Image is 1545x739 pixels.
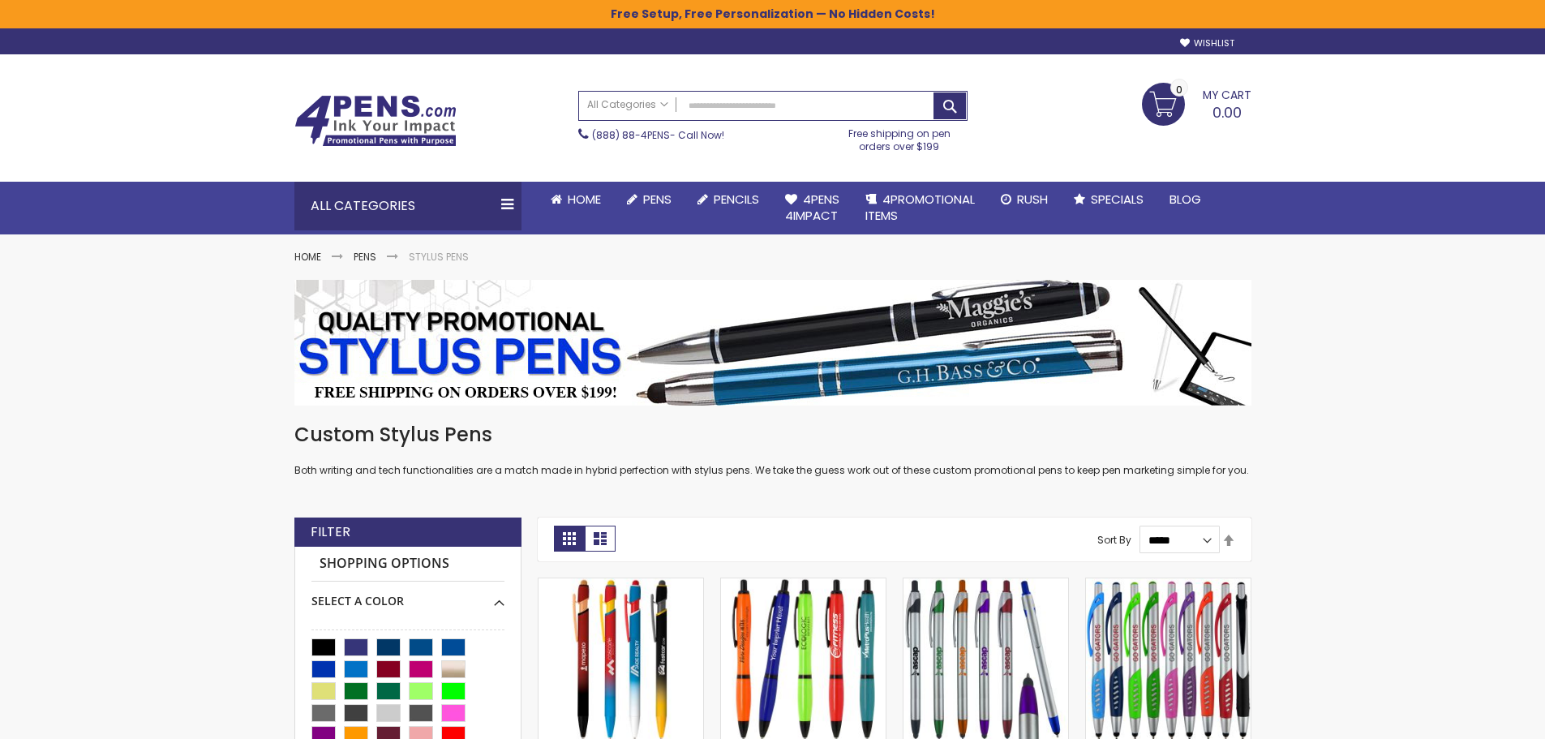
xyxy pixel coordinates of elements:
[831,121,968,153] div: Free shipping on pen orders over $199
[1061,182,1157,217] a: Specials
[1097,533,1131,547] label: Sort By
[1212,102,1242,122] span: 0.00
[311,523,350,541] strong: Filter
[592,128,724,142] span: - Call Now!
[294,182,521,230] div: All Categories
[592,128,670,142] a: (888) 88-4PENS
[294,422,1251,478] div: Both writing and tech functionalities are a match made in hybrid perfection with stylus pens. We ...
[1086,578,1251,591] a: Lexus Stylus Pen
[311,582,504,609] div: Select A Color
[568,191,601,208] span: Home
[865,191,975,224] span: 4PROMOTIONAL ITEMS
[1142,83,1251,123] a: 0.00 0
[294,250,321,264] a: Home
[311,547,504,582] strong: Shopping Options
[294,95,457,147] img: 4Pens Custom Pens and Promotional Products
[354,250,376,264] a: Pens
[1091,191,1144,208] span: Specials
[852,182,988,234] a: 4PROMOTIONALITEMS
[903,578,1068,591] a: Slim Jen Silver Stylus
[1017,191,1048,208] span: Rush
[539,578,703,591] a: Superhero Ellipse Softy Pen with Stylus - Laser Engraved
[988,182,1061,217] a: Rush
[1169,191,1201,208] span: Blog
[785,191,839,224] span: 4Pens 4impact
[772,182,852,234] a: 4Pens4impact
[538,182,614,217] a: Home
[294,422,1251,448] h1: Custom Stylus Pens
[1180,37,1234,49] a: Wishlist
[294,280,1251,406] img: Stylus Pens
[721,578,886,591] a: Neon-Bright Promo Pens - Special Offer
[714,191,759,208] span: Pencils
[643,191,672,208] span: Pens
[1157,182,1214,217] a: Blog
[685,182,772,217] a: Pencils
[579,92,676,118] a: All Categories
[1176,82,1182,97] span: 0
[409,250,469,264] strong: Stylus Pens
[614,182,685,217] a: Pens
[587,98,668,111] span: All Categories
[554,526,585,552] strong: Grid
